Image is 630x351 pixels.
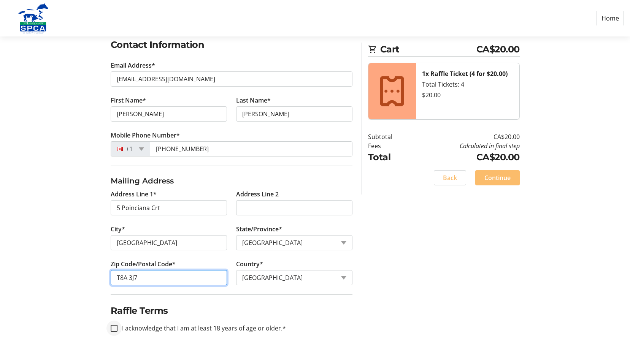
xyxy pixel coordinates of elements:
input: City [111,235,227,250]
div: $20.00 [422,90,513,100]
label: Address Line 1* [111,190,157,199]
label: I acknowledge that I am at least 18 years of age or older.* [117,324,286,333]
label: Mobile Phone Number* [111,131,180,140]
td: Subtotal [368,132,412,141]
a: Home [597,11,624,25]
span: Cart [380,43,476,56]
button: Continue [475,170,520,185]
strong: 1x Raffle Ticket (4 for $20.00) [422,70,508,78]
label: Last Name* [236,96,271,105]
span: CA$20.00 [476,43,520,56]
td: Total [368,150,412,164]
h3: Mailing Address [111,175,352,187]
input: Address [111,200,227,215]
label: State/Province* [236,225,282,234]
label: First Name* [111,96,146,105]
h2: Raffle Terms [111,304,352,318]
span: Continue [484,173,511,182]
label: Email Address* [111,61,155,70]
img: Alberta SPCA's Logo [6,3,60,33]
td: CA$20.00 [412,132,520,141]
input: Zip or Postal Code [111,270,227,285]
label: City* [111,225,125,234]
div: Total Tickets: 4 [422,80,513,89]
td: Fees [368,141,412,150]
h2: Contact Information [111,38,352,52]
td: CA$20.00 [412,150,520,164]
span: Back [443,173,457,182]
label: Address Line 2 [236,190,279,199]
label: Country* [236,259,263,269]
button: Back [434,170,466,185]
td: Calculated in final step [412,141,520,150]
label: Zip Code/Postal Code* [111,259,176,269]
input: (506) 234-5678 [150,141,352,157]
